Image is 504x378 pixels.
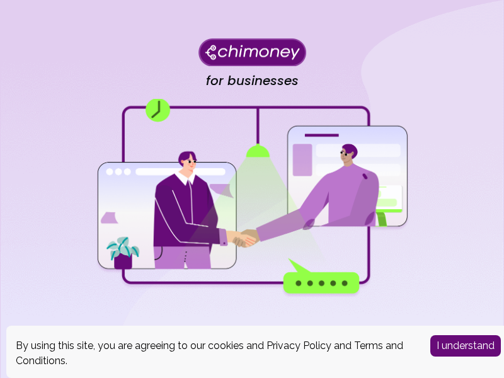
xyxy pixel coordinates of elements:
button: Accept cookies [430,335,501,357]
a: Privacy Policy [266,340,331,352]
img: for businesses [94,99,409,297]
div: By using this site, you are agreeing to our cookies and and . [16,338,411,369]
h4: for businesses [206,73,299,89]
img: Chimoney for businesses [198,38,306,66]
